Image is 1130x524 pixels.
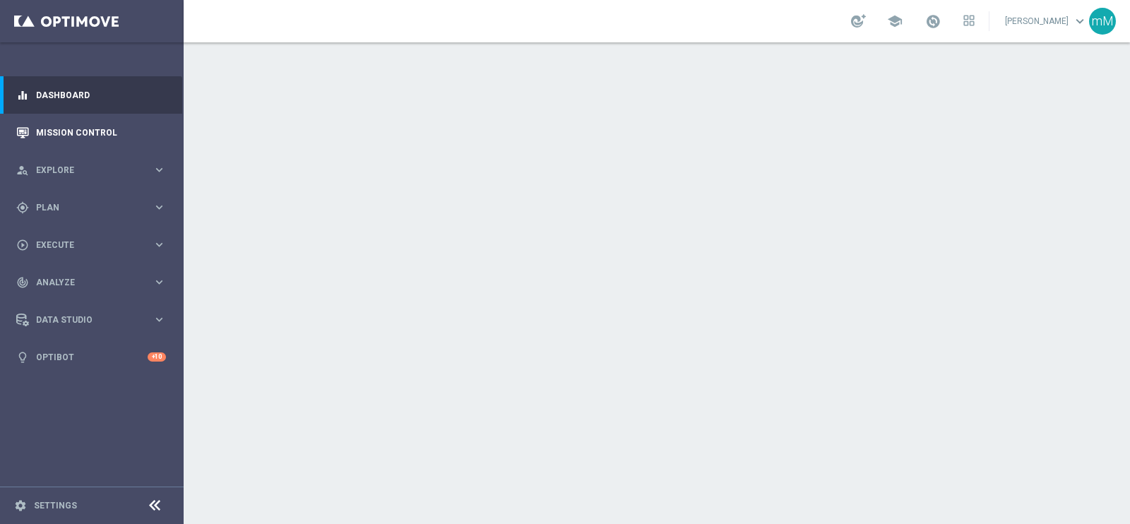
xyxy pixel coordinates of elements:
a: Mission Control [36,114,166,151]
button: Mission Control [16,127,167,138]
div: Mission Control [16,114,166,151]
i: lightbulb [16,351,29,364]
span: Plan [36,203,153,212]
a: Optibot [36,338,148,376]
div: Execute [16,239,153,251]
div: Plan [16,201,153,214]
button: track_changes Analyze keyboard_arrow_right [16,277,167,288]
span: school [887,13,903,29]
i: keyboard_arrow_right [153,275,166,289]
button: play_circle_outline Execute keyboard_arrow_right [16,239,167,251]
span: Explore [36,166,153,174]
i: gps_fixed [16,201,29,214]
button: lightbulb Optibot +10 [16,352,167,363]
span: Analyze [36,278,153,287]
div: Optibot [16,338,166,376]
i: settings [14,499,27,512]
i: person_search [16,164,29,177]
button: person_search Explore keyboard_arrow_right [16,165,167,176]
div: +10 [148,352,166,362]
i: keyboard_arrow_right [153,201,166,214]
span: Execute [36,241,153,249]
button: gps_fixed Plan keyboard_arrow_right [16,202,167,213]
div: Dashboard [16,76,166,114]
i: keyboard_arrow_right [153,238,166,251]
span: keyboard_arrow_down [1072,13,1088,29]
button: equalizer Dashboard [16,90,167,101]
a: [PERSON_NAME]keyboard_arrow_down [1004,11,1089,32]
i: equalizer [16,89,29,102]
i: keyboard_arrow_right [153,313,166,326]
a: Settings [34,501,77,510]
div: Data Studio [16,314,153,326]
span: Data Studio [36,316,153,324]
button: Data Studio keyboard_arrow_right [16,314,167,326]
i: play_circle_outline [16,239,29,251]
i: keyboard_arrow_right [153,163,166,177]
div: mM [1089,8,1116,35]
i: track_changes [16,276,29,289]
div: Explore [16,164,153,177]
div: Analyze [16,276,153,289]
a: Dashboard [36,76,166,114]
